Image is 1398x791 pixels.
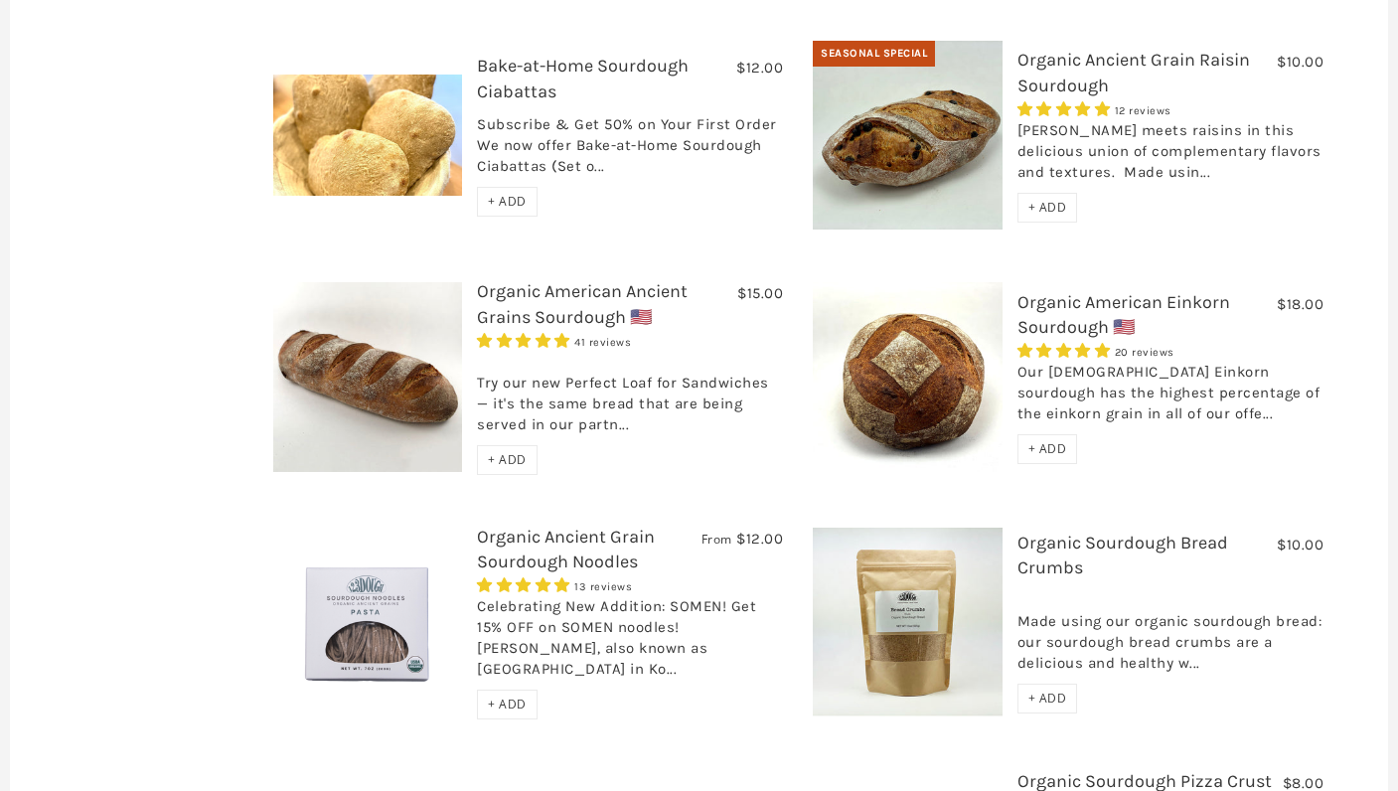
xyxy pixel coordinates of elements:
img: Organic Sourdough Bread Crumbs [813,528,1003,717]
span: 20 reviews [1115,346,1174,359]
span: 41 reviews [574,336,631,349]
span: 4.85 stars [477,576,574,594]
a: Organic Sourdough Bread Crumbs [1017,532,1228,578]
img: Organic Ancient Grain Sourdough Noodles [273,528,463,717]
img: Organic Ancient Grain Raisin Sourdough [813,41,1003,231]
span: 5.00 stars [1017,100,1115,118]
div: + ADD [477,187,538,217]
div: Made using our organic sourdough bread: our sourdough bread crumbs are a delicious and healthy w... [1017,590,1323,684]
a: Organic American Einkorn Sourdough 🇺🇸 [1017,291,1230,338]
span: 13 reviews [574,580,632,593]
span: + ADD [1028,199,1067,216]
a: Organic American Ancient Grains Sourdough 🇺🇸 [477,280,688,327]
span: 4.95 stars [1017,342,1115,360]
span: $12.00 [736,530,783,548]
span: $12.00 [736,59,783,77]
div: Celebrating New Addition: SOMEN! Get 15% OFF on SOMEN noodles! [PERSON_NAME], also known as [GEOG... [477,596,783,690]
img: Organic American Ancient Grains Sourdough 🇺🇸 [273,282,463,472]
span: $18.00 [1277,295,1323,313]
div: + ADD [477,445,538,475]
span: + ADD [488,696,527,712]
div: + ADD [1017,684,1078,713]
span: 12 reviews [1115,104,1171,117]
a: Organic Ancient Grain Sourdough Noodles [477,526,655,572]
span: $10.00 [1277,53,1323,71]
span: + ADD [1028,690,1067,707]
span: + ADD [1028,440,1067,457]
div: Seasonal Special [813,41,935,67]
a: Bake-at-Home Sourdough Ciabattas [477,55,689,101]
div: + ADD [1017,434,1078,464]
span: + ADD [488,193,527,210]
div: [PERSON_NAME] meets raisins in this delicious union of complementary flavors and textures. Made u... [1017,120,1323,193]
span: $15.00 [737,284,783,302]
span: From [701,531,732,548]
span: $10.00 [1277,536,1323,554]
img: Organic American Einkorn Sourdough 🇺🇸 [813,282,1003,472]
div: + ADD [477,690,538,719]
img: Bake-at-Home Sourdough Ciabattas [273,75,463,195]
div: Subscribe & Get 50% on Your First Order We now offer Bake-at-Home Sourdough Ciabattas (Set o... [477,114,783,187]
div: + ADD [1017,193,1078,223]
div: Try our new Perfect Loaf for Sandwiches — it's the same bread that are being served in our partn... [477,352,783,445]
div: Our [DEMOGRAPHIC_DATA] Einkorn sourdough has the highest percentage of the einkorn grain in all o... [1017,362,1323,434]
span: 4.93 stars [477,332,574,350]
span: + ADD [488,451,527,468]
a: Organic Ancient Grain Raisin Sourdough [1017,49,1250,95]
